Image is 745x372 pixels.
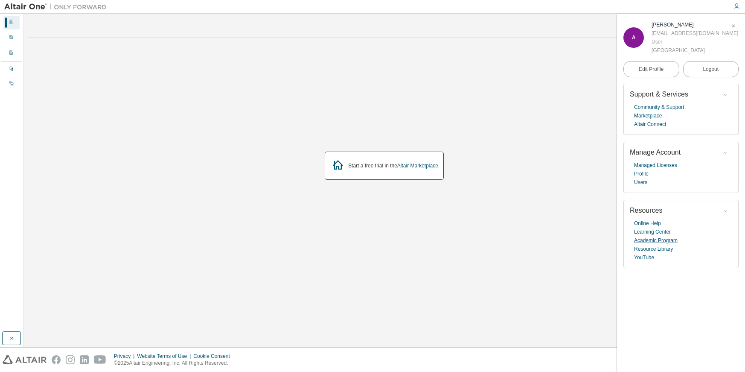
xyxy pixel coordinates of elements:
a: Altair Connect [634,120,666,129]
img: youtube.svg [94,355,106,364]
div: Arturo Padilla [652,21,738,29]
div: Privacy [114,353,137,360]
a: Altair Marketplace [397,163,438,169]
div: Website Terms of Use [137,353,193,360]
a: Academic Program [634,236,678,245]
span: A [632,35,636,41]
div: Company Profile [3,47,20,60]
span: Manage Account [630,149,681,156]
div: User [652,38,738,46]
img: altair_logo.svg [3,355,47,364]
img: facebook.svg [52,355,61,364]
a: Edit Profile [623,61,679,77]
div: Managed [3,62,20,76]
p: © 2025 Altair Engineering, Inc. All Rights Reserved. [114,360,235,367]
div: User Profile [3,31,20,45]
div: On Prem [3,77,20,91]
a: Users [634,178,647,187]
span: Logout [703,65,719,73]
a: Resource Library [634,245,673,253]
a: YouTube [634,253,654,262]
div: [GEOGRAPHIC_DATA] [652,46,738,55]
img: linkedin.svg [80,355,89,364]
img: instagram.svg [66,355,75,364]
div: Cookie Consent [193,353,235,360]
a: Community & Support [634,103,684,111]
a: Profile [634,170,649,178]
a: Marketplace [634,111,662,120]
a: Learning Center [634,228,671,236]
div: [EMAIL_ADDRESS][DOMAIN_NAME] [652,29,738,38]
a: Managed Licenses [634,161,677,170]
span: Resources [630,207,662,214]
span: Support & Services [630,91,688,98]
button: Logout [683,61,739,77]
span: Edit Profile [639,66,664,73]
a: Online Help [634,219,661,228]
div: Start a free trial in the [348,162,438,169]
img: Altair One [4,3,111,11]
div: Dashboard [3,16,20,29]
